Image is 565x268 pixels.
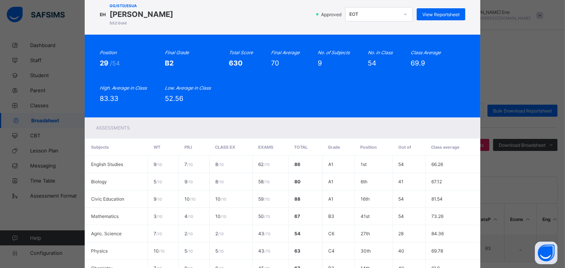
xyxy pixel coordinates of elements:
span: 41 [399,179,404,184]
span: / 10 [190,197,195,201]
span: 5 [215,248,224,254]
i: Final Grade [165,50,189,55]
span: / 70 [264,231,270,236]
span: 67 [294,213,300,219]
span: CLASS EX [215,145,236,150]
span: / 10 [218,180,224,184]
span: 8 [215,161,224,167]
span: 8 [215,179,224,184]
span: 630 [229,59,242,67]
span: 84.36 [431,231,444,236]
button: Open asap [535,242,557,264]
span: 58 [258,179,270,184]
span: 27th [361,231,370,236]
span: / 10 [187,214,193,219]
span: 88 [294,196,300,202]
span: 7 [154,231,162,236]
span: 63 [294,248,300,254]
i: No. in Class [368,50,393,55]
i: Total Score [229,50,253,55]
span: A1 [328,196,334,202]
span: 66.26 [431,161,443,167]
span: English Studies [91,161,123,167]
span: 9 [184,179,193,184]
span: 54 [368,59,376,67]
span: B3 [328,213,334,219]
span: / 10 [221,197,226,201]
span: / 10 [187,231,193,236]
span: 9 [154,196,162,202]
span: View Reportsheet [422,12,460,17]
span: Grade [328,145,340,150]
span: / 10 [218,162,224,167]
span: 43 [258,248,270,254]
span: Out of [398,145,411,150]
span: [PERSON_NAME] [110,10,173,19]
span: / 10 [187,180,193,184]
i: No. of Subjects [318,50,350,55]
span: 86 [294,161,300,167]
span: 2 [184,231,193,236]
span: EH [100,12,106,17]
span: / 10 [218,249,224,253]
span: SS2 Gold [110,21,173,25]
span: / 70 [264,214,270,219]
span: 40 [399,248,405,254]
span: / 10 [187,249,193,253]
span: Class average [431,145,460,150]
span: / 10 [156,231,162,236]
span: 43 [258,231,270,236]
span: / 10 [159,249,164,253]
span: 59 [258,196,270,202]
span: 54 [399,213,404,219]
span: / 70 [263,162,270,167]
span: 50 [258,213,270,219]
span: 9 [318,59,322,67]
span: 5 [154,179,162,184]
span: / 10 [156,162,162,167]
span: A1 [328,179,334,184]
span: Biology [91,179,107,184]
span: WT [154,145,160,150]
span: 7 [184,161,193,167]
span: 54 [399,161,404,167]
span: Civic Education [91,196,124,202]
span: 3 [154,213,162,219]
span: / 10 [187,162,193,167]
span: B2 [165,59,174,67]
span: 5 [184,248,193,254]
span: 9 [154,161,162,167]
span: Position [360,145,377,150]
span: /54 [110,59,120,67]
span: C4 [328,248,335,254]
span: Subjects [91,145,109,150]
span: 10 [215,196,226,202]
span: 10 [184,196,195,202]
i: Low. Average in Class [165,85,211,91]
span: GG/STD/ESUA [110,3,173,8]
span: / 70 [263,180,270,184]
i: Final Average [271,50,300,55]
span: Physics [91,248,108,254]
span: / 10 [156,180,162,184]
span: 70 [271,59,279,67]
span: 73.26 [431,213,443,219]
span: 2 [215,231,224,236]
i: Class Average [411,50,441,55]
span: 83.33 [100,94,118,102]
span: 30th [361,248,371,254]
span: 69.9 [411,59,425,67]
span: 4 [184,213,193,219]
span: / 10 [156,197,162,201]
div: EOT [349,12,399,17]
span: / 70 [264,249,270,253]
span: 1st [361,161,367,167]
span: EXAMS [258,145,273,150]
span: 29 [100,59,110,67]
span: 67.12 [431,179,442,184]
span: Total [294,145,308,150]
span: C6 [328,231,334,236]
span: Approved [320,12,344,17]
span: 16th [361,196,370,202]
span: / 10 [157,214,162,219]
